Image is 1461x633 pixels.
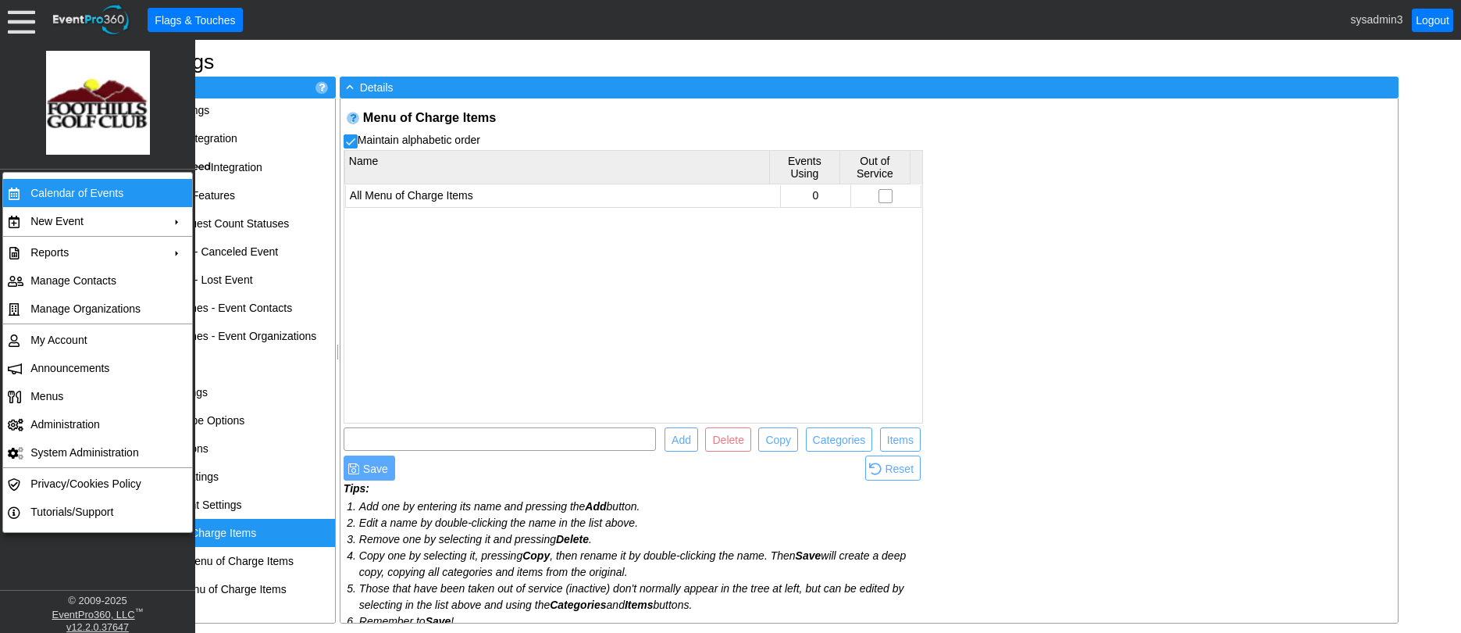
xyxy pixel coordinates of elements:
[30,390,63,402] span: Menus
[148,274,253,286] span: Reasons - Lost Event
[24,295,164,323] td: Manage Organizations
[810,431,869,448] span: Categories
[3,179,192,207] tr: Calendar of Events
[344,482,369,495] span: Tips:
[24,266,164,295] td: Manage Contacts
[343,80,357,94] span: -
[796,549,821,562] b: Save
[780,185,850,208] td: 0
[882,461,917,477] span: Reset
[3,470,192,498] tr: Privacy/Cookies Policy
[8,6,35,34] div: Menu: Click or 'Crtl+M' to toggle menu open/close
[24,238,164,266] td: Reports
[359,499,923,515] li: Add one by entering its name and pressing the button.
[359,613,923,630] li: Remember to !
[46,39,150,166] img: Logo
[550,599,606,611] b: Categories
[163,555,294,567] span: Add Menu of Charge Items
[884,431,917,448] span: Items
[344,151,769,184] th: Name
[625,599,654,611] b: Items
[148,217,290,230] span: Player/Guest Count Statuses
[148,330,317,342] span: Role Names - Event Organizations
[148,161,262,173] span: Integration
[148,527,257,539] span: Menu of Charge Items
[148,302,292,314] span: Role Names - Event Contacts
[24,498,164,526] td: Tutorials/Support
[163,583,287,595] span: All Menu of Charge Items
[3,238,192,266] tr: Reports
[24,354,164,382] td: Announcements
[426,615,451,628] b: Save
[52,609,134,620] a: EventPro360, LLC
[24,326,164,354] td: My Account
[4,595,191,606] div: © 2009- 2025
[66,622,129,633] a: v12.2.0.37647
[148,245,279,258] span: Reasons - Canceled Event
[135,606,144,616] sup: ™
[148,442,208,455] span: Unit Options
[810,432,869,448] span: Categories
[668,431,694,448] span: Add
[345,185,780,208] td: All Menu of Charge Items
[24,410,164,438] td: Administration
[148,414,244,427] span: Touch Type Options
[363,109,923,126] h2: Menu of Charge Items
[148,386,208,399] span: Tax Settings
[1412,9,1453,32] a: Logout
[24,207,164,235] td: New Event
[668,432,694,448] span: Add
[3,207,192,235] tr: New Event
[359,531,923,548] li: Remove one by selecting it and pressing .
[360,81,394,94] span: Details
[359,548,923,581] li: Copy one by selecting it, pressing , then rename it by double-clicking the name. Then will create...
[359,515,923,531] li: Edit a name by double-clicking the name in the list above.
[148,132,237,145] span: Integration
[3,266,192,295] tr: Manage Contacts
[24,179,164,207] td: Calendar of Events
[762,432,794,448] span: Copy
[360,461,391,477] span: Save
[347,460,391,476] span: Save
[59,52,1402,73] h1: Manage Settings
[556,533,589,545] b: Delete
[24,470,164,498] td: Privacy/Cookies Policy
[24,438,164,467] td: System Administration
[585,500,606,513] b: Add
[769,151,839,184] th: Events Using
[3,382,192,410] tr: <span>Menus</span>
[51,2,132,38] img: EventPro360
[151,13,238,28] span: Flags & Touches
[3,354,192,382] tr: Announcements
[3,438,192,467] tr: System Administration
[1351,13,1403,25] span: sysadmin3
[522,549,550,562] b: Copy
[3,410,192,438] tr: Administration
[3,498,192,526] tr: Tutorials/Support
[3,326,192,354] tr: My Account
[762,431,794,448] span: Copy
[709,431,747,448] span: Delete
[359,581,923,613] li: Those that have been taken out of service (inactive) don't normally appear in the tree at left, b...
[148,499,242,511] span: Golf Event Settings
[869,460,917,476] span: Reset
[839,151,910,184] th: Out of Service
[709,432,747,448] span: Delete
[884,432,917,448] span: Items
[3,295,192,323] tr: Manage Organizations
